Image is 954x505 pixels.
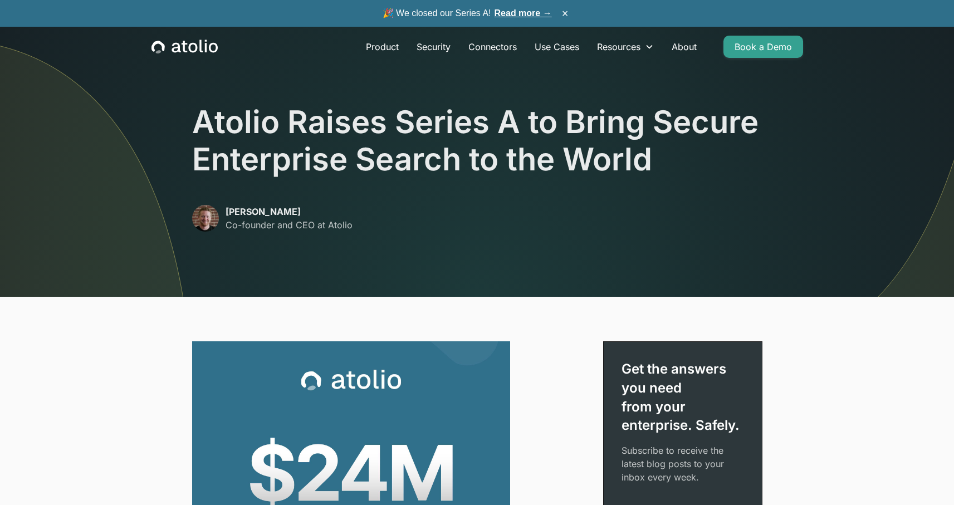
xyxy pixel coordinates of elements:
[622,360,744,434] div: Get the answers you need from your enterprise. Safely.
[559,7,572,19] button: ×
[622,444,744,484] p: Subscribe to receive the latest blog posts to your inbox every week.
[526,36,588,58] a: Use Cases
[459,36,526,58] a: Connectors
[151,40,218,54] a: home
[663,36,706,58] a: About
[192,104,762,178] h1: Atolio Raises Series A to Bring Secure Enterprise Search to the World
[226,218,353,232] p: Co-founder and CEO at Atolio
[383,7,552,20] span: 🎉 We closed our Series A!
[723,36,803,58] a: Book a Demo
[226,205,353,218] p: [PERSON_NAME]
[357,36,408,58] a: Product
[408,36,459,58] a: Security
[495,8,552,18] a: Read more →
[588,36,663,58] div: Resources
[597,40,640,53] div: Resources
